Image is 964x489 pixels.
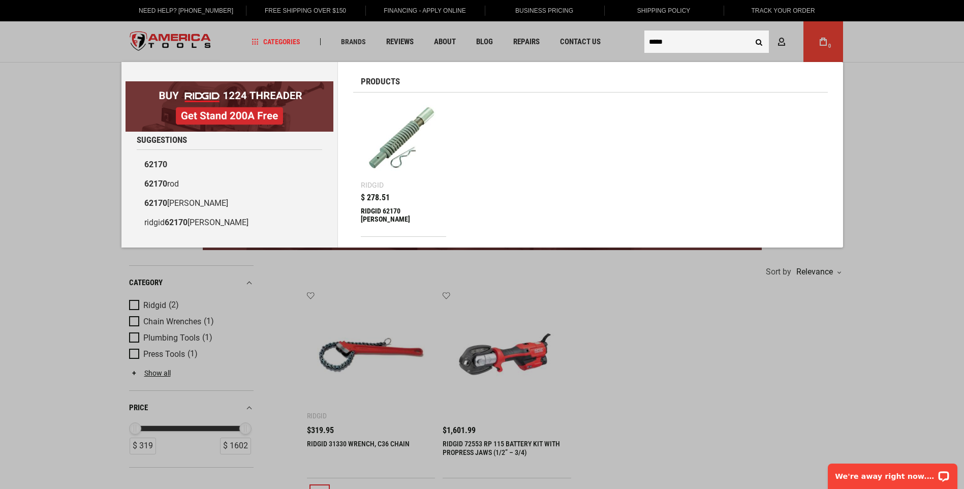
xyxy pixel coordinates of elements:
[361,207,447,231] div: RIDGID 62170 ROD HOLDER
[137,194,322,213] a: 62170[PERSON_NAME]
[137,136,187,144] span: Suggestions
[247,35,305,49] a: Categories
[165,218,188,227] b: 62170
[361,100,447,236] a: RIDGID 62170 ROD HOLDER Ridgid $ 278.51 RIDGID 62170 [PERSON_NAME]
[750,32,769,51] button: Search
[336,35,370,49] a: Brands
[366,105,442,181] img: RIDGID 62170 ROD HOLDER
[137,155,322,174] a: 62170
[361,77,400,86] span: Products
[126,81,333,132] img: BOGO: Buy RIDGID® 1224 Threader, Get Stand 200A Free!
[137,213,322,232] a: ridgid62170[PERSON_NAME]
[126,81,333,89] a: BOGO: Buy RIDGID® 1224 Threader, Get Stand 200A Free!
[144,198,167,208] b: 62170
[144,179,167,189] b: 62170
[252,38,300,45] span: Categories
[341,38,366,45] span: Brands
[137,174,322,194] a: 62170rod
[821,457,964,489] iframe: LiveChat chat widget
[361,194,390,202] span: $ 278.51
[361,181,384,189] div: Ridgid
[144,160,167,169] b: 62170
